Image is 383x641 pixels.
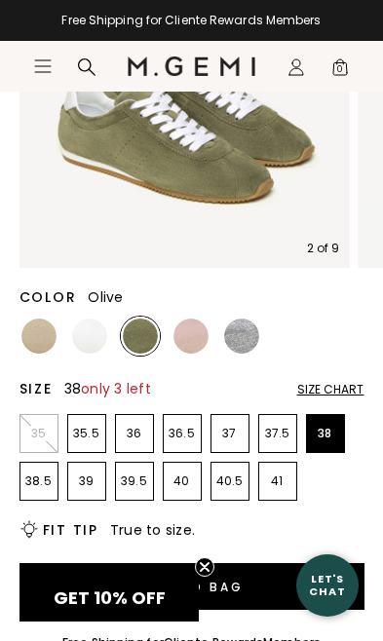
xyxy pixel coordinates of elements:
div: GET 10% OFFClose teaser [19,573,199,622]
p: 36.5 [164,426,201,441]
p: 41 [259,473,296,489]
div: Let's Chat [296,573,359,597]
span: only 3 left [81,379,151,398]
h2: Size [19,381,53,396]
button: Open site menu [33,57,53,76]
span: GET 10% OFF [54,585,166,610]
span: True to size. [110,520,195,540]
p: 36 [116,426,153,441]
h2: Color [19,289,77,305]
p: 35.5 [68,426,105,441]
img: Ballerina Pink [173,319,209,354]
button: Add to Bag [19,563,364,610]
img: Latte [21,319,57,354]
p: 38.5 [20,473,57,489]
img: White [72,319,107,354]
h2: Fit Tip [43,522,98,538]
div: Size Chart [297,382,364,397]
span: Olive [88,287,123,307]
p: 39.5 [116,473,153,489]
p: 40.5 [211,473,249,489]
p: 37.5 [259,426,296,441]
p: 40 [164,473,201,489]
p: 37 [211,426,249,441]
p: 39 [68,473,105,489]
button: Close teaser [195,557,214,577]
img: M.Gemi [128,57,255,76]
p: 38 [307,426,344,441]
img: Silver [224,319,259,354]
img: Olive [123,319,158,354]
span: 38 [64,379,151,398]
span: 0 [330,61,350,81]
div: 2 of 9 [307,241,340,256]
p: 35 [20,426,57,441]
